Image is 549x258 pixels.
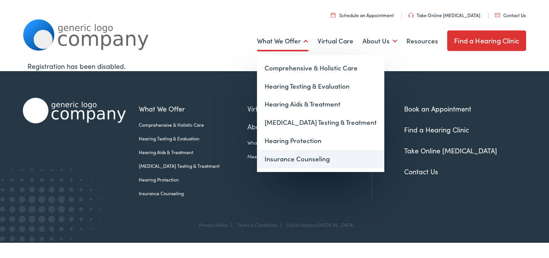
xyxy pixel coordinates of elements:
[27,61,522,71] div: Registration has been disabled.
[318,27,353,55] a: Virtual Care
[331,12,394,18] a: Schedule an Appointment
[139,162,247,169] a: [MEDICAL_DATA] Testing & Treatment
[139,176,247,183] a: Hearing Protection
[199,221,228,228] a: Privacy Policy
[257,95,384,113] a: Hearing Aids & Treatment
[404,167,438,176] a: Contact Us
[257,27,308,55] a: What We Offer
[408,13,414,18] img: utility icon
[257,132,384,150] a: Hearing Protection
[139,135,247,142] a: Hearing Testing & Evaluation
[257,59,384,77] a: Comprehensive & Holistic Care
[247,121,312,132] a: About Us
[247,139,312,146] a: What We Believe
[406,27,438,55] a: Resources
[331,13,335,18] img: utility icon
[283,222,354,228] div: ©2025 Alpaca [MEDICAL_DATA]
[495,13,500,17] img: utility icon
[139,190,247,197] a: Insurance Counseling
[257,113,384,132] a: [MEDICAL_DATA] Testing & Treatment
[247,104,312,114] a: Virtual Care
[139,149,247,156] a: Hearing Aids & Treatment
[404,146,497,155] a: Take Online [MEDICAL_DATA]
[447,30,526,51] a: Find a Hearing Clinic
[404,125,469,134] a: Find a Hearing Clinic
[404,104,471,113] a: Book an Appointment
[363,27,397,55] a: About Us
[247,153,312,160] a: Meet the Team
[495,12,526,18] a: Contact Us
[408,12,480,18] a: Take Online [MEDICAL_DATA]
[237,221,277,228] a: Terms & Conditions
[139,121,247,128] a: Comprehensive & Holistic Care
[139,104,247,114] a: What We Offer
[257,77,384,96] a: Hearing Testing & Evaluation
[257,150,384,168] a: Insurance Counseling
[23,98,126,123] img: Alpaca Audiology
